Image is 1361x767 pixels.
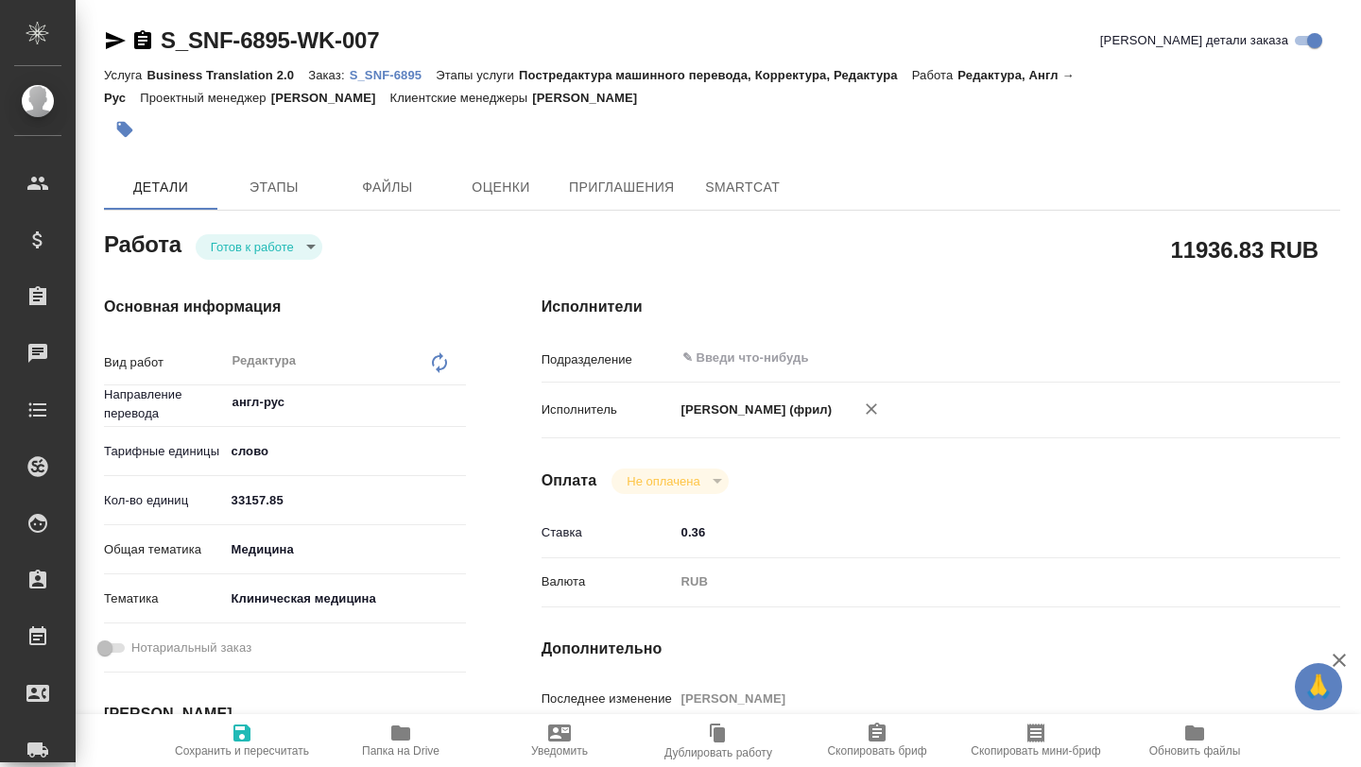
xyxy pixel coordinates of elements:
[104,491,225,510] p: Кол-во единиц
[956,714,1115,767] button: Скопировать мини-бриф
[612,469,728,494] div: Готов к работе
[140,91,270,105] p: Проектный менеджер
[542,401,675,419] p: Исполнитель
[131,29,154,52] button: Скопировать ссылку
[104,703,466,725] h4: [PERSON_NAME]
[798,714,956,767] button: Скопировать бриф
[104,353,225,372] p: Вид работ
[851,388,892,430] button: Удалить исполнителя
[542,690,675,708] p: Последнее изменение
[175,744,309,758] span: Сохранить и пересчитать
[542,572,675,591] p: Валюта
[205,239,300,255] button: Готов к работе
[163,714,321,767] button: Сохранить и пересчитать
[827,744,926,758] span: Скопировать бриф
[569,176,675,199] span: Приглашения
[621,473,705,489] button: Не оплачена
[680,347,1205,369] input: ✎ Введи что-нибудь
[104,29,127,52] button: Скопировать ссылку для ЯМессенджера
[131,639,251,657] span: Нотариальный заказ
[542,638,1340,660] h4: Дополнительно
[480,714,639,767] button: Уведомить
[1295,663,1342,710] button: 🙏
[342,176,433,199] span: Файлы
[519,68,912,82] p: Постредактура машинного перевода, Корректура, Редактура
[698,176,788,199] span: SmartCat
[532,91,651,105] p: [PERSON_NAME]
[531,744,588,758] span: Уведомить
[1171,233,1318,265] h2: 11936.83 RUB
[104,540,225,559] p: Общая тематика
[1100,31,1288,50] span: [PERSON_NAME] детали заказа
[196,234,322,260] div: Готов к работе
[308,68,349,82] p: Заказ:
[104,68,146,82] p: Услуга
[362,744,439,758] span: Папка на Drive
[104,109,146,150] button: Добавить тэг
[146,68,308,82] p: Business Translation 2.0
[161,27,379,53] a: S_SNF-6895-WK-007
[225,534,466,566] div: Медицина
[104,385,225,423] p: Направление перевода
[675,566,1274,598] div: RUB
[321,714,480,767] button: Папка на Drive
[912,68,958,82] p: Работа
[664,746,772,759] span: Дублировать работу
[1302,667,1335,707] span: 🙏
[542,296,1340,318] h4: Исполнители
[225,486,466,514] input: ✎ Введи что-нибудь
[436,68,519,82] p: Этапы услуги
[229,176,319,199] span: Этапы
[675,401,833,419] p: [PERSON_NAME] (фрил)
[271,91,390,105] p: [PERSON_NAME]
[675,519,1274,546] input: ✎ Введи что-нибудь
[675,685,1274,712] input: Пустое поле
[456,176,546,199] span: Оценки
[225,583,466,615] div: Клиническая медицина
[104,226,181,260] h2: Работа
[104,296,466,318] h4: Основная информация
[456,401,459,404] button: Open
[1149,744,1241,758] span: Обновить файлы
[350,66,437,82] a: S_SNF-6895
[1115,714,1274,767] button: Обновить файлы
[350,68,437,82] p: S_SNF-6895
[104,442,225,461] p: Тарифные единицы
[542,523,675,542] p: Ставка
[115,176,206,199] span: Детали
[1264,356,1267,360] button: Open
[542,469,597,492] h4: Оплата
[104,589,225,608] p: Тематика
[390,91,533,105] p: Клиентские менеджеры
[542,350,675,369] p: Подразделение
[971,744,1100,758] span: Скопировать мини-бриф
[639,714,798,767] button: Дублировать работу
[225,435,466,468] div: слово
